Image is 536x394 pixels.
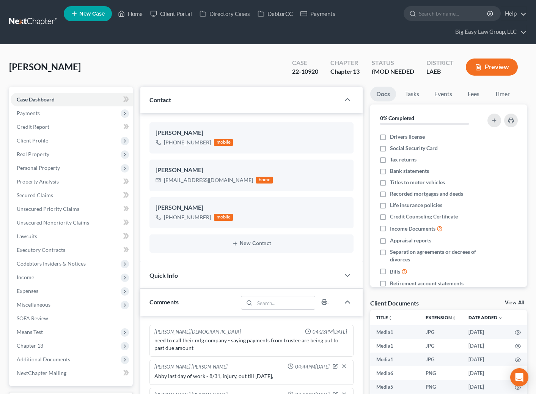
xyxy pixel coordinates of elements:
[17,110,40,116] span: Payments
[154,337,349,352] div: need to call their mtg company - saying payments from trustee are being put to past due amount
[214,214,233,221] div: mobile
[149,272,178,279] span: Quick Info
[426,315,456,320] a: Extensionunfold_more
[17,274,34,280] span: Income
[390,237,431,244] span: Appraisal reports
[390,190,463,198] span: Recorded mortgages and deeds
[17,137,48,144] span: Client Profile
[498,316,503,320] i: expand_more
[156,241,347,247] button: New Contact
[420,339,462,353] td: JPG
[11,312,133,325] a: SOFA Review
[390,280,464,287] span: Retirement account statements
[79,11,105,17] span: New Case
[17,356,70,362] span: Additional Documents
[154,328,241,335] div: [PERSON_NAME][DEMOGRAPHIC_DATA]
[399,87,425,101] a: Tasks
[11,202,133,216] a: Unsecured Priority Claims
[164,139,211,146] div: [PHONE_NUMBER]
[156,203,347,212] div: [PERSON_NAME]
[146,7,196,21] a: Client Portal
[164,176,253,184] div: [EMAIL_ADDRESS][DOMAIN_NAME]
[17,178,59,185] span: Property Analysis
[9,61,81,72] span: [PERSON_NAME]
[255,296,315,309] input: Search...
[17,301,50,308] span: Miscellaneous
[17,151,49,157] span: Real Property
[372,59,414,67] div: Status
[17,192,53,198] span: Secured Claims
[390,213,458,220] span: Credit Counseling Certificate
[451,25,527,39] a: Big Easy Law Group, LLC
[17,96,55,103] span: Case Dashboard
[154,372,349,380] div: Abby last day of work - 8/31, injury, out till [DATE],
[17,315,48,321] span: SOFA Review
[388,316,393,320] i: unfold_more
[17,123,49,130] span: Credit Report
[11,93,133,106] a: Case Dashboard
[17,329,43,335] span: Means Test
[330,59,360,67] div: Chapter
[390,179,445,186] span: Titles to motor vehicles
[501,7,527,21] a: Help
[419,6,488,21] input: Search by name...
[114,7,146,21] a: Home
[462,339,509,353] td: [DATE]
[462,353,509,366] td: [DATE]
[372,67,414,76] div: fMOD NEEDED
[156,128,347,138] div: [PERSON_NAME]
[510,368,528,386] div: Open Intercom Messenger
[295,363,330,370] span: 04:44PM[DATE]
[164,214,211,221] div: [PHONE_NUMBER]
[505,300,524,305] a: View All
[370,87,396,101] a: Docs
[376,315,393,320] a: Titleunfold_more
[17,247,65,253] span: Executory Contracts
[17,165,60,171] span: Personal Property
[353,68,360,75] span: 13
[11,216,133,229] a: Unsecured Nonpriority Claims
[390,201,442,209] span: Life insurance policies
[462,380,509,394] td: [DATE]
[390,248,481,263] span: Separation agreements or decrees of divorces
[390,156,417,163] span: Tax returns
[380,115,414,121] strong: 0% Completed
[420,366,462,380] td: PNG
[214,139,233,146] div: mobile
[156,166,347,175] div: [PERSON_NAME]
[254,7,297,21] a: DebtorCC
[370,339,420,353] td: Media1
[313,328,347,335] span: 04:23PM[DATE]
[370,353,420,366] td: Media1
[466,59,518,76] button: Preview
[256,177,273,184] div: home
[292,59,318,67] div: Case
[17,233,37,239] span: Lawsuits
[17,206,79,212] span: Unsecured Priority Claims
[390,225,435,233] span: Income Documents
[370,325,420,339] td: Media1
[462,366,509,380] td: [DATE]
[11,229,133,243] a: Lawsuits
[390,144,438,152] span: Social Security Card
[370,366,420,380] td: Media6
[390,133,425,141] span: Drivers license
[154,363,228,371] div: [PERSON_NAME] [PERSON_NAME]
[489,87,516,101] a: Timer
[17,260,86,267] span: Codebtors Insiders & Notices
[468,315,503,320] a: Date Added expand_more
[420,380,462,394] td: PNG
[370,299,419,307] div: Client Documents
[390,268,400,275] span: Bills
[461,87,486,101] a: Fees
[428,87,458,101] a: Events
[370,380,420,394] td: Media5
[420,325,462,339] td: JPG
[149,298,179,305] span: Comments
[330,67,360,76] div: Chapter
[452,316,456,320] i: unfold_more
[11,188,133,202] a: Secured Claims
[426,67,454,76] div: LAEB
[17,219,89,226] span: Unsecured Nonpriority Claims
[390,167,429,175] span: Bank statements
